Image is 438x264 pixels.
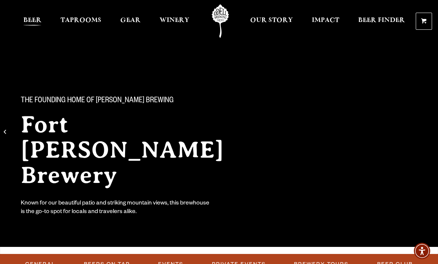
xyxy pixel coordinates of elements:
span: Impact [312,17,339,23]
h2: Fort [PERSON_NAME] Brewery [21,112,252,188]
span: Gear [120,17,141,23]
span: Taprooms [61,17,101,23]
span: The Founding Home of [PERSON_NAME] Brewing [21,96,174,106]
span: Our Story [250,17,293,23]
a: Beer [19,4,46,38]
div: Known for our beautiful patio and striking mountain views, this brewhouse is the go-to spot for l... [21,200,211,217]
a: Beer Finder [353,4,410,38]
a: Taprooms [56,4,106,38]
a: Odell Home [206,4,234,38]
span: Beer Finder [358,17,405,23]
span: Beer [23,17,42,23]
a: Impact [307,4,344,38]
a: Gear [115,4,146,38]
a: Winery [155,4,194,38]
span: Winery [160,17,189,23]
div: Accessibility Menu [414,243,430,259]
a: Our Story [245,4,298,38]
